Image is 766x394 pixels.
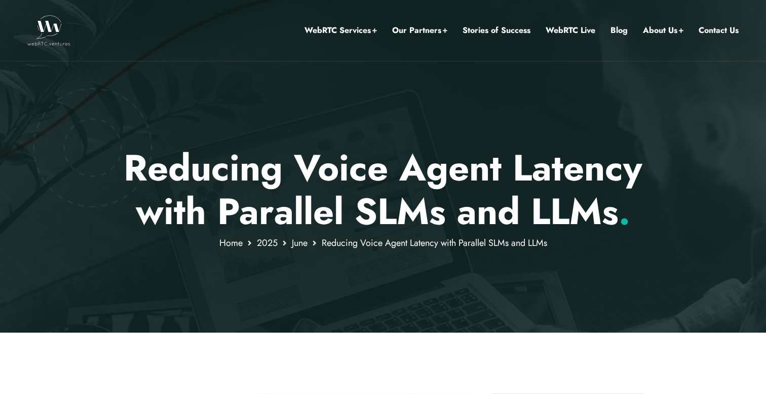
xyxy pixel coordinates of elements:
[619,185,630,238] span: .
[643,24,683,37] a: About Us
[292,236,308,249] a: June
[219,236,243,249] a: Home
[463,24,530,37] a: Stories of Success
[87,146,680,234] p: Reducing Voice Agent Latency with Parallel SLMs and LLMs
[699,24,739,37] a: Contact Us
[392,24,447,37] a: Our Partners
[610,24,628,37] a: Blog
[27,15,70,46] img: WebRTC.ventures
[304,24,377,37] a: WebRTC Services
[322,236,547,249] span: Reducing Voice Agent Latency with Parallel SLMs and LLMs
[546,24,595,37] a: WebRTC Live
[257,236,278,249] a: 2025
